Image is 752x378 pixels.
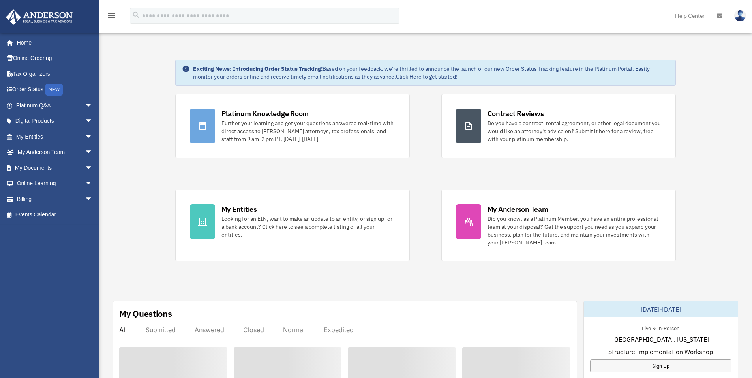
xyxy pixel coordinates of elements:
[85,191,101,207] span: arrow_drop_down
[4,9,75,25] img: Anderson Advisors Platinum Portal
[488,109,544,118] div: Contract Reviews
[6,51,105,66] a: Online Ordering
[396,73,458,80] a: Click Here to get started!
[6,129,105,145] a: My Entitiesarrow_drop_down
[107,11,116,21] i: menu
[283,326,305,334] div: Normal
[324,326,354,334] div: Expedited
[195,326,224,334] div: Answered
[6,66,105,82] a: Tax Organizers
[6,207,105,223] a: Events Calendar
[132,11,141,19] i: search
[85,129,101,145] span: arrow_drop_down
[6,98,105,113] a: Platinum Q&Aarrow_drop_down
[119,326,127,334] div: All
[119,308,172,320] div: My Questions
[608,347,713,356] span: Structure Implementation Workshop
[45,84,63,96] div: NEW
[175,190,410,261] a: My Entities Looking for an EIN, want to make an update to an entity, or sign up for a bank accoun...
[221,119,395,143] div: Further your learning and get your questions answered real-time with direct access to [PERSON_NAM...
[6,191,105,207] a: Billingarrow_drop_down
[175,94,410,158] a: Platinum Knowledge Room Further your learning and get your questions answered real-time with dire...
[590,359,731,372] a: Sign Up
[85,145,101,161] span: arrow_drop_down
[6,145,105,160] a: My Anderson Teamarrow_drop_down
[6,82,105,98] a: Order StatusNEW
[584,301,738,317] div: [DATE]-[DATE]
[85,98,101,114] span: arrow_drop_down
[6,113,105,129] a: Digital Productsarrow_drop_down
[488,215,661,246] div: Did you know, as a Platinum Member, you have an entire professional team at your disposal? Get th...
[612,335,709,344] span: [GEOGRAPHIC_DATA], [US_STATE]
[221,109,309,118] div: Platinum Knowledge Room
[221,215,395,239] div: Looking for an EIN, want to make an update to an entity, or sign up for a bank account? Click her...
[441,190,676,261] a: My Anderson Team Did you know, as a Platinum Member, you have an entire professional team at your...
[85,160,101,176] span: arrow_drop_down
[441,94,676,158] a: Contract Reviews Do you have a contract, rental agreement, or other legal document you would like...
[85,176,101,192] span: arrow_drop_down
[243,326,264,334] div: Closed
[146,326,176,334] div: Submitted
[488,119,661,143] div: Do you have a contract, rental agreement, or other legal document you would like an attorney's ad...
[6,160,105,176] a: My Documentsarrow_drop_down
[6,35,101,51] a: Home
[636,323,686,332] div: Live & In-Person
[85,113,101,130] span: arrow_drop_down
[193,65,323,72] strong: Exciting News: Introducing Order Status Tracking!
[488,204,548,214] div: My Anderson Team
[734,10,746,21] img: User Pic
[193,65,669,81] div: Based on your feedback, we're thrilled to announce the launch of our new Order Status Tracking fe...
[221,204,257,214] div: My Entities
[6,176,105,192] a: Online Learningarrow_drop_down
[107,14,116,21] a: menu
